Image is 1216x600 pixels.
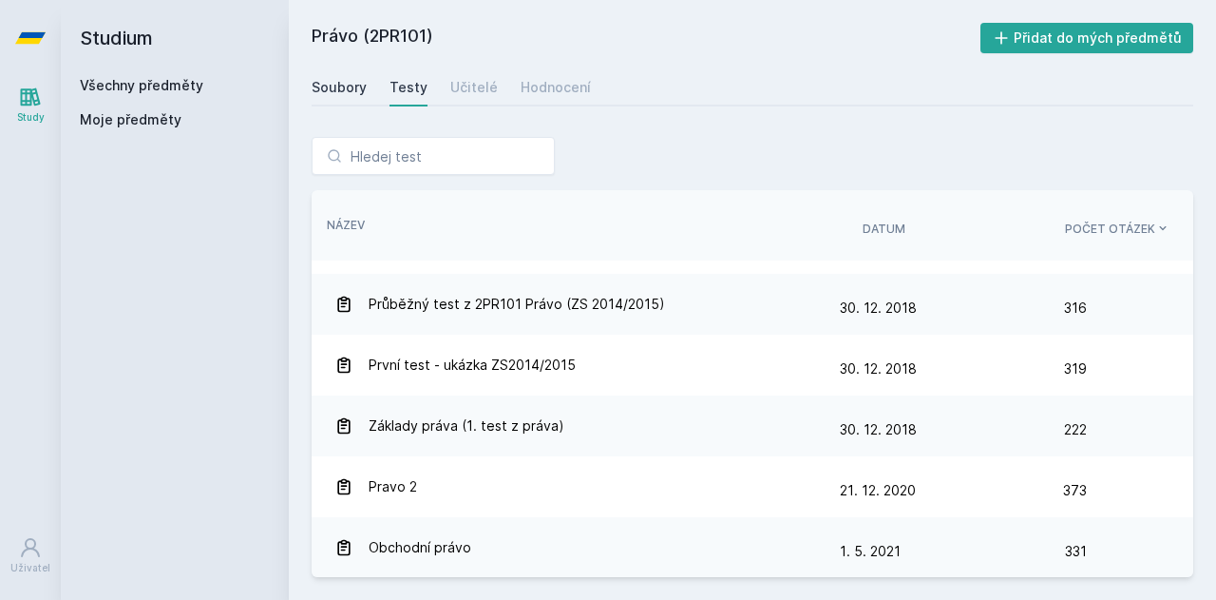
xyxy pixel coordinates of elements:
[312,78,367,97] div: Soubory
[840,360,917,377] span: 30. 12. 2018
[327,217,365,234] button: Název
[1064,289,1087,327] span: 316
[840,543,901,559] span: 1. 5. 2021
[369,407,564,445] span: Základy práva (1. test z práva)
[521,68,591,106] a: Hodnocení
[369,285,665,323] span: Průběžný test z 2PR101 Právo (ZS 2014/2015)
[312,396,1193,456] a: Základy práva (1. test z práva) 30. 12. 2018 222
[312,23,980,53] h2: Právo (2PR101)
[369,346,576,384] span: První test - ukázka ZS2014/2015
[840,421,917,437] span: 30. 12. 2018
[312,517,1193,578] a: Obchodní právo 1. 5. 2021 331
[840,482,916,498] span: 21. 12. 2020
[4,76,57,134] a: Study
[17,110,45,125] div: Study
[521,78,591,97] div: Hodnocení
[369,529,471,567] span: Obchodní právo
[312,456,1193,517] a: Pravo 2 21. 12. 2020 373
[10,561,50,575] div: Uživatel
[1063,472,1087,510] span: 373
[80,110,181,129] span: Moje předměty
[840,300,917,316] span: 30. 12. 2018
[863,221,905,238] button: Datum
[312,68,367,106] a: Soubory
[312,335,1193,396] a: První test - ukázka ZS2014/2015 30. 12. 2018 319
[4,527,57,585] a: Uživatel
[369,468,417,506] span: Pravo 2
[1065,221,1170,238] button: Počet otázek
[389,68,427,106] a: Testy
[1064,350,1087,388] span: 319
[312,137,555,175] input: Hledej test
[312,274,1193,335] a: Průběžný test z 2PR101 Právo (ZS 2014/2015) 30. 12. 2018 316
[1065,221,1155,238] span: Počet otázek
[389,78,427,97] div: Testy
[1065,532,1087,571] span: 331
[450,68,498,106] a: Učitelé
[450,78,498,97] div: Učitelé
[980,23,1194,53] button: Přidat do mých předmětů
[80,77,203,93] a: Všechny předměty
[1064,411,1087,449] span: 222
